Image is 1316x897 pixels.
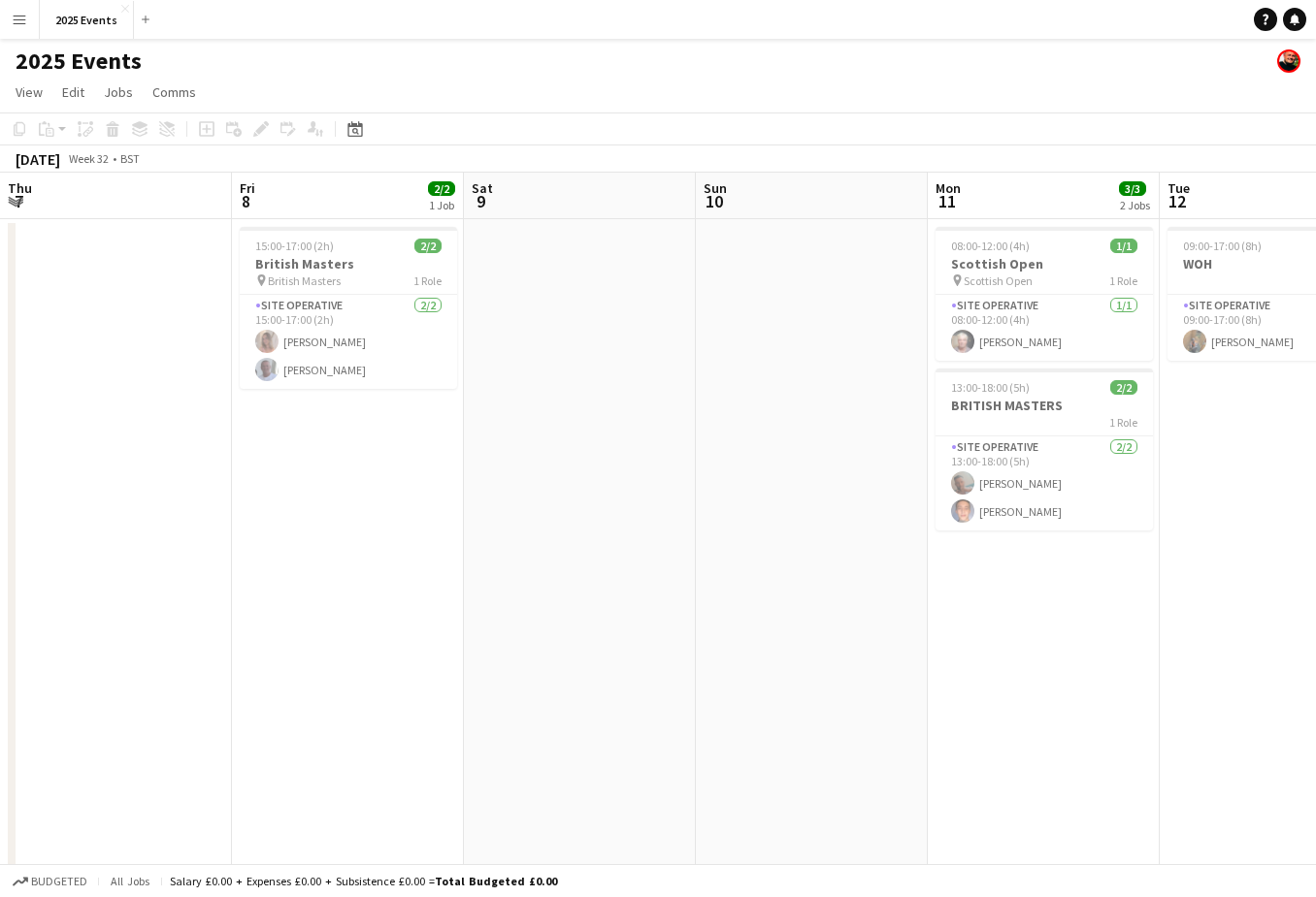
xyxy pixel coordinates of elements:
[255,239,334,253] span: 15:00-17:00 (2h)
[120,151,140,166] div: BST
[16,47,142,76] h1: 2025 Events
[10,871,90,892] button: Budgeted
[964,273,1033,288] span: Scottish Open
[936,295,1153,361] app-card-role: Site Operative1/108:00-12:00 (4h)[PERSON_NAME]
[31,875,87,888] span: Budgeted
[1183,239,1262,253] span: 09:00-17:00 (8h)
[936,368,1153,530] app-job-card: 13:00-18:00 (5h)2/2BRITISH MASTERS1 RoleSite Operative2/213:00-18:00 (5h)[PERSON_NAME][PERSON_NAME]
[152,83,196,101] span: Comms
[268,273,341,288] span: British Masters
[413,273,442,288] span: 1 Role
[104,83,133,101] span: Jobs
[240,295,457,389] app-card-role: Site Operative2/215:00-17:00 (2h)[PERSON_NAME][PERSON_NAME]
[96,80,141,105] a: Jobs
[1168,179,1190,197] span: Tue
[435,874,557,888] span: Total Budgeted £0.00
[8,80,50,105] a: View
[951,239,1030,253] span: 08:00-12:00 (4h)
[40,1,134,39] button: 2025 Events
[240,179,255,197] span: Fri
[414,239,442,253] span: 2/2
[240,227,457,389] app-job-card: 15:00-17:00 (2h)2/2British Masters British Masters1 RoleSite Operative2/215:00-17:00 (2h)[PERSON_...
[62,83,84,101] span: Edit
[936,179,961,197] span: Mon
[469,190,493,212] span: 9
[936,255,1153,272] h3: Scottish Open
[428,181,455,196] span: 2/2
[64,151,113,166] span: Week 32
[1110,239,1137,253] span: 1/1
[472,179,493,197] span: Sat
[16,149,60,169] div: [DATE]
[1165,190,1190,212] span: 12
[936,397,1153,414] h3: BRITISH MASTERS
[54,80,92,105] a: Edit
[936,436,1153,530] app-card-role: Site Operative2/213:00-18:00 (5h)[PERSON_NAME][PERSON_NAME]
[5,190,32,212] span: 7
[1277,49,1300,73] app-user-avatar: Josh Tutty
[1110,380,1137,395] span: 2/2
[237,190,255,212] span: 8
[704,179,727,197] span: Sun
[701,190,727,212] span: 10
[1120,198,1150,212] div: 2 Jobs
[8,179,32,197] span: Thu
[145,80,204,105] a: Comms
[16,83,43,101] span: View
[1119,181,1146,196] span: 3/3
[936,227,1153,361] app-job-card: 08:00-12:00 (4h)1/1Scottish Open Scottish Open1 RoleSite Operative1/108:00-12:00 (4h)[PERSON_NAME]
[170,874,557,888] div: Salary £0.00 + Expenses £0.00 + Subsistence £0.00 =
[1109,415,1137,430] span: 1 Role
[933,190,961,212] span: 11
[107,874,153,888] span: All jobs
[240,255,457,272] h3: British Masters
[951,380,1030,395] span: 13:00-18:00 (5h)
[1109,273,1137,288] span: 1 Role
[429,198,454,212] div: 1 Job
